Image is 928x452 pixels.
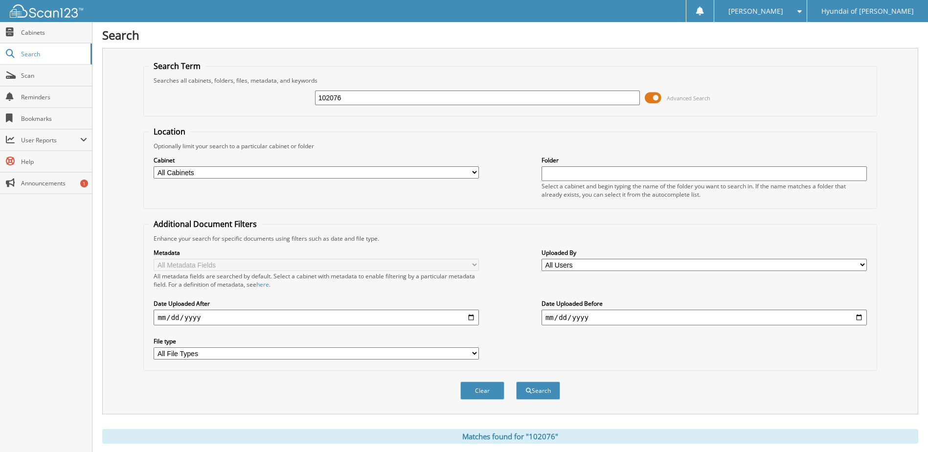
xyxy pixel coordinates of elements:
[728,8,783,14] span: [PERSON_NAME]
[542,182,867,199] div: Select a cabinet and begin typing the name of the folder you want to search in. If the name match...
[821,8,914,14] span: Hyundai of [PERSON_NAME]
[149,76,871,85] div: Searches all cabinets, folders, files, metadata, and keywords
[21,93,87,101] span: Reminders
[460,382,504,400] button: Clear
[256,280,269,289] a: here
[154,156,479,164] label: Cabinet
[149,126,190,137] legend: Location
[149,234,871,243] div: Enhance your search for specific documents using filters such as date and file type.
[21,71,87,80] span: Scan
[542,299,867,308] label: Date Uploaded Before
[149,142,871,150] div: Optionally limit your search to a particular cabinet or folder
[21,28,87,37] span: Cabinets
[154,272,479,289] div: All metadata fields are searched by default. Select a cabinet with metadata to enable filtering b...
[21,136,80,144] span: User Reports
[21,158,87,166] span: Help
[154,310,479,325] input: start
[21,50,86,58] span: Search
[154,249,479,257] label: Metadata
[542,310,867,325] input: end
[542,249,867,257] label: Uploaded By
[102,429,918,444] div: Matches found for "102076"
[80,180,88,187] div: 1
[21,114,87,123] span: Bookmarks
[149,219,262,229] legend: Additional Document Filters
[21,179,87,187] span: Announcements
[154,299,479,308] label: Date Uploaded After
[667,94,710,102] span: Advanced Search
[542,156,867,164] label: Folder
[154,337,479,345] label: File type
[102,27,918,43] h1: Search
[10,4,83,18] img: scan123-logo-white.svg
[516,382,560,400] button: Search
[149,61,205,71] legend: Search Term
